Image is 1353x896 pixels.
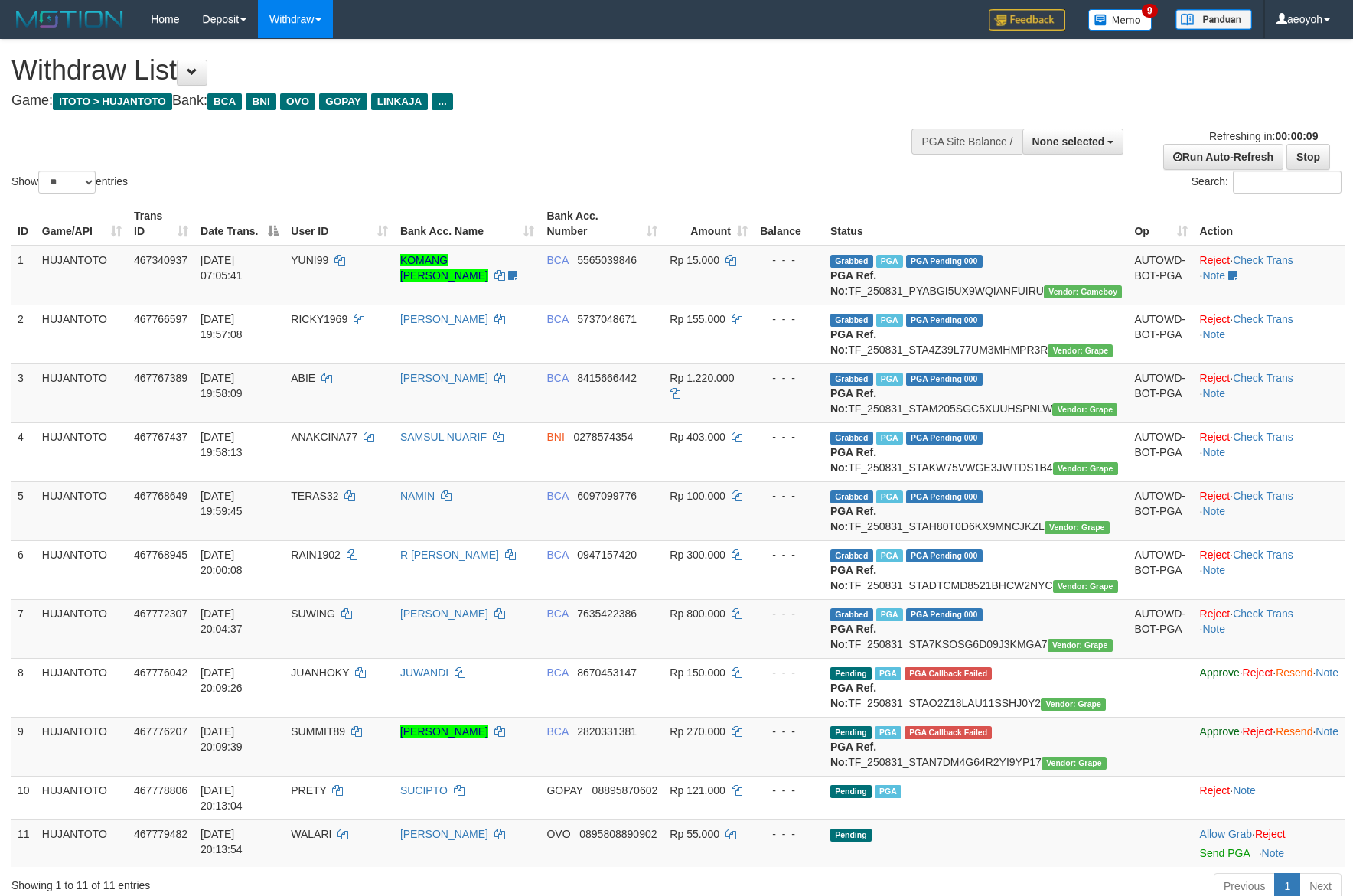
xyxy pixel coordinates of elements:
[201,254,243,282] span: [DATE] 07:05:41
[577,608,637,620] span: Copy 7635422386 to clipboard
[1194,481,1345,540] td: · ·
[906,432,983,445] span: PGA Pending
[36,363,128,422] td: HUJANTOTO
[291,313,347,325] span: RICKY1969
[546,431,564,443] span: BNI
[400,490,435,502] a: NAMIN
[36,202,128,246] th: Game/API: activate to sort column ascending
[1128,422,1193,481] td: AUTOWD-BOT-PGA
[760,826,818,842] div: - - -
[876,490,903,503] span: Marked by aeoserlin
[670,254,719,266] span: Rp 15.000
[824,481,1129,540] td: TF_250831_STAH80T0D6KX9MNCJKZL
[830,682,876,709] b: PGA Ref. No:
[670,666,725,679] span: Rp 150.000
[573,431,633,443] span: Copy 0278574354 to clipboard
[1194,658,1345,717] td: · · ·
[760,665,818,680] div: - - -
[830,549,873,562] span: Grabbed
[1200,372,1231,384] a: Reject
[577,490,637,502] span: Copy 6097099776 to clipboard
[906,314,983,327] span: PGA Pending
[432,93,452,110] span: ...
[1200,828,1255,840] span: ·
[546,372,568,384] span: BCA
[134,828,187,840] span: 467779482
[830,785,872,798] span: Pending
[1194,717,1345,776] td: · · ·
[11,246,36,305] td: 1
[830,269,876,297] b: PGA Ref. No:
[11,717,36,776] td: 9
[663,202,754,246] th: Amount: activate to sort column ascending
[201,313,243,340] span: [DATE] 19:57:08
[1194,422,1345,481] td: · ·
[11,540,36,599] td: 6
[1048,639,1113,652] span: Vendor URL: https://settle31.1velocity.biz
[1200,847,1250,859] a: Send PGA
[760,370,818,386] div: - - -
[134,784,187,797] span: 467778806
[291,725,345,738] span: SUMMIT89
[400,784,448,797] a: SUCIPTO
[1128,305,1193,363] td: AUTOWD-BOT-PGA
[1128,202,1193,246] th: Op: activate to sort column ascending
[1233,490,1293,502] a: Check Trans
[1175,9,1252,30] img: panduan.png
[400,666,448,679] a: JUWANDI
[830,505,876,533] b: PGA Ref. No:
[875,785,901,798] span: Marked by aeoserlin
[577,666,637,679] span: Copy 8670453147 to clipboard
[11,55,887,86] h1: Withdraw List
[291,431,357,443] span: ANAKCINA77
[577,725,637,738] span: Copy 2820331381 to clipboard
[11,305,36,363] td: 2
[830,373,873,386] span: Grabbed
[1200,784,1231,797] a: Reject
[134,254,187,266] span: 467340937
[134,490,187,502] span: 467768649
[1048,344,1113,357] span: Vendor URL: https://settle31.1velocity.biz
[906,490,983,503] span: PGA Pending
[1200,490,1231,502] a: Reject
[1243,666,1273,679] a: Reject
[1200,666,1240,679] a: Approve
[830,667,872,680] span: Pending
[400,549,499,561] a: R [PERSON_NAME]
[1200,313,1231,325] a: Reject
[1194,819,1345,867] td: ·
[760,311,818,327] div: - - -
[1202,505,1225,517] a: Note
[1194,246,1345,305] td: · ·
[1200,608,1231,620] a: Reject
[546,725,568,738] span: BCA
[201,549,243,576] span: [DATE] 20:00:08
[670,549,725,561] span: Rp 300.000
[824,246,1129,305] td: TF_250831_PYABGI5UX9WQIANFUIRU
[830,829,872,842] span: Pending
[579,828,657,840] span: Copy 0895808890902 to clipboard
[1142,4,1158,18] span: 9
[319,93,367,110] span: GOPAY
[546,254,568,266] span: BCA
[824,422,1129,481] td: TF_250831_STAKW75VWGE3JWTDS1B4
[1202,387,1225,399] a: Note
[546,666,568,679] span: BCA
[911,129,1022,155] div: PGA Site Balance /
[400,431,487,443] a: SAMSUL NUARIF
[1316,666,1338,679] a: Note
[760,783,818,798] div: - - -
[1045,521,1110,534] span: Vendor URL: https://settle31.1velocity.biz
[754,202,824,246] th: Balance
[400,313,488,325] a: [PERSON_NAME]
[36,717,128,776] td: HUJANTOTO
[824,202,1129,246] th: Status
[38,171,96,194] select: Showentries
[670,784,725,797] span: Rp 121.000
[906,608,983,621] span: PGA Pending
[875,726,901,739] span: Marked by aeoserlin
[400,608,488,620] a: [PERSON_NAME]
[400,725,488,738] a: [PERSON_NAME]
[291,549,341,561] span: RAIN1902
[1255,828,1286,840] a: Reject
